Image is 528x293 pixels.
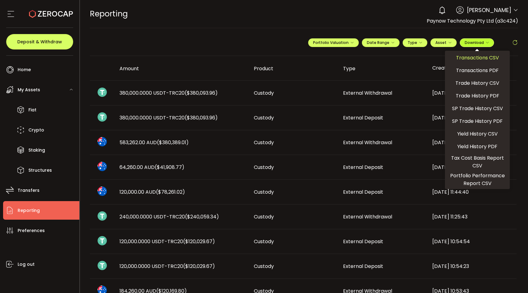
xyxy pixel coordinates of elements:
[119,213,219,220] span: 240,000.0000 USDT-TRC20
[185,114,218,121] span: ($380,093.96)
[119,188,185,196] span: 120,000.00 AUD
[343,139,392,146] span: External Withdrawal
[98,261,107,270] img: usdt_portfolio.svg
[17,40,62,44] span: Deposit & Withdraw
[115,65,249,72] div: Amount
[308,38,359,47] button: Portfolio Valuation
[18,226,45,235] span: Preferences
[435,40,446,45] span: Asset
[465,40,489,45] span: Download
[254,213,274,220] span: Custody
[28,166,52,175] span: Structures
[98,236,107,245] img: usdt_portfolio.svg
[98,211,107,221] img: usdt_portfolio.svg
[18,260,35,269] span: Log out
[343,89,392,97] span: External Withdrawal
[338,65,427,72] div: Type
[119,89,218,97] span: 380,000.0000 USDT-TRC20
[18,186,40,195] span: Transfers
[28,126,44,135] span: Crypto
[157,139,189,146] span: ($380,389.01)
[467,6,511,14] span: [PERSON_NAME]
[90,8,128,19] span: Reporting
[28,106,36,114] span: Fiat
[254,238,274,245] span: Custody
[362,38,400,47] button: Date Range
[456,54,499,62] span: Transactions CSV
[456,67,499,74] span: Transactions PDF
[427,89,517,97] div: [DATE] 11:55:21
[183,263,215,270] span: ($120,029.67)
[343,263,383,270] span: External Deposit
[119,114,218,121] span: 380,000.0000 USDT-TRC20
[119,164,184,171] span: 64,260.00 AUD
[427,63,517,74] div: Created At
[457,130,498,138] span: Yield History CSV
[28,146,45,155] span: Staking
[119,139,189,146] span: 583,262.00 AUD
[183,238,215,245] span: ($120,029.67)
[119,263,215,270] span: 120,000.0000 USDT-TRC20
[447,172,507,187] span: Portfolio Performance Report CSV
[456,92,499,100] span: Trade History PDF
[427,114,517,121] div: [DATE] 11:51:05
[427,164,517,171] div: [DATE] 11:44:59
[427,17,518,24] span: Paynow Technology Pty Ltd (a3c424)
[427,139,517,146] div: [DATE] 11:50:25
[254,188,274,196] span: Custody
[249,65,338,72] div: Product
[343,164,383,171] span: External Deposit
[254,164,274,171] span: Custody
[6,34,73,50] button: Deposit & Withdraw
[427,213,517,220] div: [DATE] 11:25:43
[367,40,395,45] span: Date Range
[343,114,383,121] span: External Deposit
[403,38,427,47] button: Type
[497,263,528,293] iframe: Chat Widget
[343,188,383,196] span: External Deposit
[427,238,517,245] div: [DATE] 10:54:54
[427,188,517,196] div: [DATE] 11:44:40
[98,88,107,97] img: usdt_portfolio.svg
[430,38,457,47] button: Asset
[455,79,499,87] span: Trade History CSV
[156,188,185,196] span: ($78,261.02)
[155,164,184,171] span: ($41,908.77)
[452,105,503,112] span: SP Trade History CSV
[452,117,503,125] span: SP Trade History PDF
[98,162,107,171] img: aud_portfolio.svg
[460,38,494,47] button: Download
[313,40,354,45] span: Portfolio Valuation
[98,112,107,122] img: usdt_portfolio.svg
[98,137,107,146] img: aud_portfolio.svg
[254,89,274,97] span: Custody
[457,143,497,150] span: Yield History PDF
[185,213,219,220] span: ($240,059.34)
[18,206,40,215] span: Reporting
[427,263,517,270] div: [DATE] 10:54:23
[447,154,507,170] span: Tax Cost Basis Report CSV
[18,65,31,74] span: Home
[408,40,422,45] span: Type
[343,213,392,220] span: External Withdrawal
[343,238,383,245] span: External Deposit
[254,114,274,121] span: Custody
[119,238,215,245] span: 120,000.0000 USDT-TRC20
[18,85,40,94] span: My Assets
[254,263,274,270] span: Custody
[254,139,274,146] span: Custody
[185,89,218,97] span: ($380,093.96)
[98,187,107,196] img: aud_portfolio.svg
